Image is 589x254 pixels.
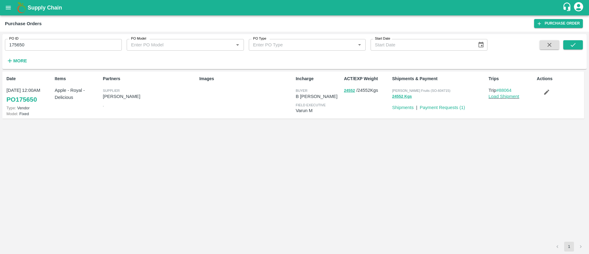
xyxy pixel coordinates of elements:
[6,94,37,105] a: PO175650
[344,76,390,82] p: ACT/EXP Weight
[28,5,62,11] b: Supply Chain
[414,102,417,111] div: |
[13,58,27,63] strong: More
[344,87,390,94] p: / 24552 Kgs
[392,105,414,110] a: Shipments
[103,93,197,100] p: [PERSON_NAME]
[253,36,266,41] label: PO Type
[496,88,512,93] a: #88064
[392,76,486,82] p: Shipments & Payment
[129,41,224,49] input: Enter PO Model
[6,76,52,82] p: Date
[475,39,487,51] button: Choose date
[15,2,28,14] img: logo
[9,36,18,41] label: PO ID
[356,41,364,49] button: Open
[1,1,15,15] button: open drawer
[55,76,100,82] p: Items
[103,103,104,107] span: ,
[28,3,562,12] a: Supply Chain
[6,106,16,110] span: Type:
[6,111,18,116] span: Model:
[296,93,341,100] p: B [PERSON_NAME]
[489,76,534,82] p: Trips
[420,105,465,110] a: Payment Requests (1)
[6,111,52,117] p: Fixed
[562,2,573,13] div: customer-support
[489,94,519,99] a: Load Shipment
[55,87,100,101] p: Apple - Royal - Delicious
[6,105,52,111] p: Vendor
[489,87,534,94] p: Trip
[392,93,412,100] button: 24552 Kgs
[534,19,583,28] a: Purchase Order
[131,36,146,41] label: PO Model
[296,103,326,107] span: field executive
[344,87,355,94] button: 24552
[371,39,473,51] input: Start Date
[251,41,346,49] input: Enter PO Type
[296,76,341,82] p: Incharge
[5,56,29,66] button: More
[296,107,341,114] p: Varun M
[103,89,120,92] span: Supplier
[564,242,574,252] button: page 1
[199,76,293,82] p: Images
[6,87,52,94] p: [DATE] 12:00AM
[296,89,307,92] span: buyer
[5,39,122,51] input: Enter PO ID
[375,36,390,41] label: Start Date
[5,20,42,28] div: Purchase Orders
[537,76,583,82] p: Actions
[233,41,241,49] button: Open
[552,242,587,252] nav: pagination navigation
[392,89,450,92] span: [PERSON_NAME] Fruits (SO-604715)
[103,76,197,82] p: Partners
[573,1,584,14] div: account of current user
